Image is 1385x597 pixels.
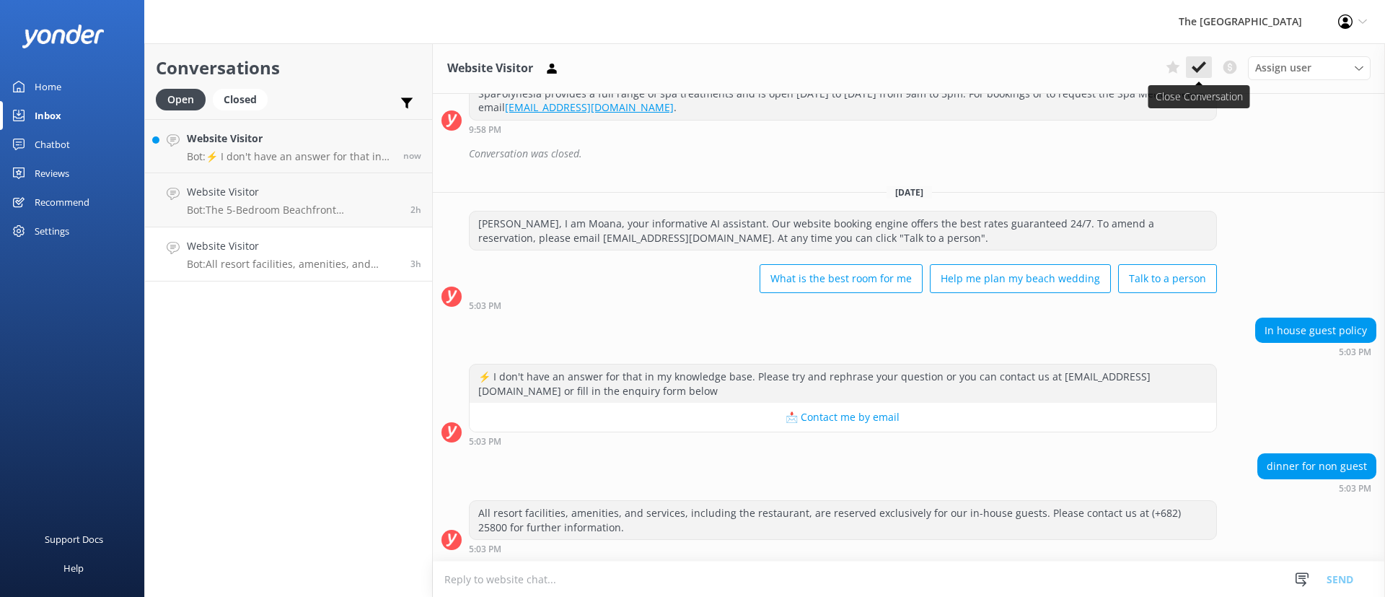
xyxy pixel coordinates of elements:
[35,130,70,159] div: Chatbot
[887,186,932,199] span: [DATE]
[470,82,1216,120] div: SpaPolynesia provides a full range of spa treatments and is open [DATE] to [DATE] from 9am to 5pm...
[469,437,501,446] strong: 5:03 PM
[470,365,1216,403] div: ⚡ I don't have an answer for that in my knowledge base. Please try and rephrase your question or ...
[1339,484,1371,493] strong: 5:03 PM
[1258,454,1376,479] div: dinner for non guest
[145,119,432,173] a: Website VisitorBot:⚡ I don't have an answer for that in my knowledge base. Please try and rephras...
[35,159,69,188] div: Reviews
[1257,483,1376,493] div: Oct 10 2025 05:03pm (UTC -10:00) Pacific/Honolulu
[469,436,1217,446] div: Oct 10 2025 05:03pm (UTC -10:00) Pacific/Honolulu
[1256,318,1376,343] div: In house guest policy
[470,501,1216,539] div: All resort facilities, amenities, and services, including the restaurant, are reserved exclusivel...
[1255,347,1376,357] div: Oct 10 2025 05:03pm (UTC -10:00) Pacific/Honolulu
[22,25,105,48] img: yonder-white-logo.png
[35,188,89,217] div: Recommend
[35,217,69,245] div: Settings
[35,72,61,101] div: Home
[469,300,1217,310] div: Oct 10 2025 05:03pm (UTC -10:00) Pacific/Honolulu
[1339,348,1371,357] strong: 5:03 PM
[930,264,1111,293] button: Help me plan my beach wedding
[760,264,923,293] button: What is the best room for me
[441,141,1376,166] div: 2025-09-28T09:06:05.582
[469,544,1217,554] div: Oct 10 2025 05:03pm (UTC -10:00) Pacific/Honolulu
[145,173,432,227] a: Website VisitorBot:The 5-Bedroom Beachfront Interconnecting Family Suite or the 5-Bedroom Beachsi...
[187,238,400,254] h4: Website Visitor
[187,258,400,271] p: Bot: All resort facilities, amenities, and services, including the restaurant, are reserved exclu...
[145,227,432,282] a: Website VisitorBot:All resort facilities, amenities, and services, including the restaurant, are ...
[470,212,1216,250] div: [PERSON_NAME], I am Moana, your informative AI assistant. Our website booking engine offers the b...
[470,403,1216,432] button: 📩 Contact me by email
[156,54,421,82] h2: Conversations
[63,554,84,583] div: Help
[469,124,1217,134] div: Sep 27 2025 09:58pm (UTC -10:00) Pacific/Honolulu
[156,91,213,107] a: Open
[187,131,392,147] h4: Website Visitor
[35,101,61,130] div: Inbox
[469,126,501,134] strong: 9:58 PM
[469,302,501,310] strong: 5:03 PM
[469,141,1376,166] div: Conversation was closed.
[410,204,421,216] span: Oct 10 2025 06:32pm (UTC -10:00) Pacific/Honolulu
[469,545,501,554] strong: 5:03 PM
[187,204,400,217] p: Bot: The 5-Bedroom Beachfront Interconnecting Family Suite or the 5-Bedroom Beachside Interconnec...
[45,525,103,554] div: Support Docs
[213,91,275,107] a: Closed
[213,89,268,110] div: Closed
[187,184,400,200] h4: Website Visitor
[410,258,421,270] span: Oct 10 2025 05:03pm (UTC -10:00) Pacific/Honolulu
[447,59,533,78] h3: Website Visitor
[505,100,674,114] a: [EMAIL_ADDRESS][DOMAIN_NAME]
[156,89,206,110] div: Open
[1255,60,1311,76] span: Assign user
[403,149,421,162] span: Oct 10 2025 09:00pm (UTC -10:00) Pacific/Honolulu
[1118,264,1217,293] button: Talk to a person
[187,150,392,163] p: Bot: ⚡ I don't have an answer for that in my knowledge base. Please try and rephrase your questio...
[1248,56,1371,79] div: Assign User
